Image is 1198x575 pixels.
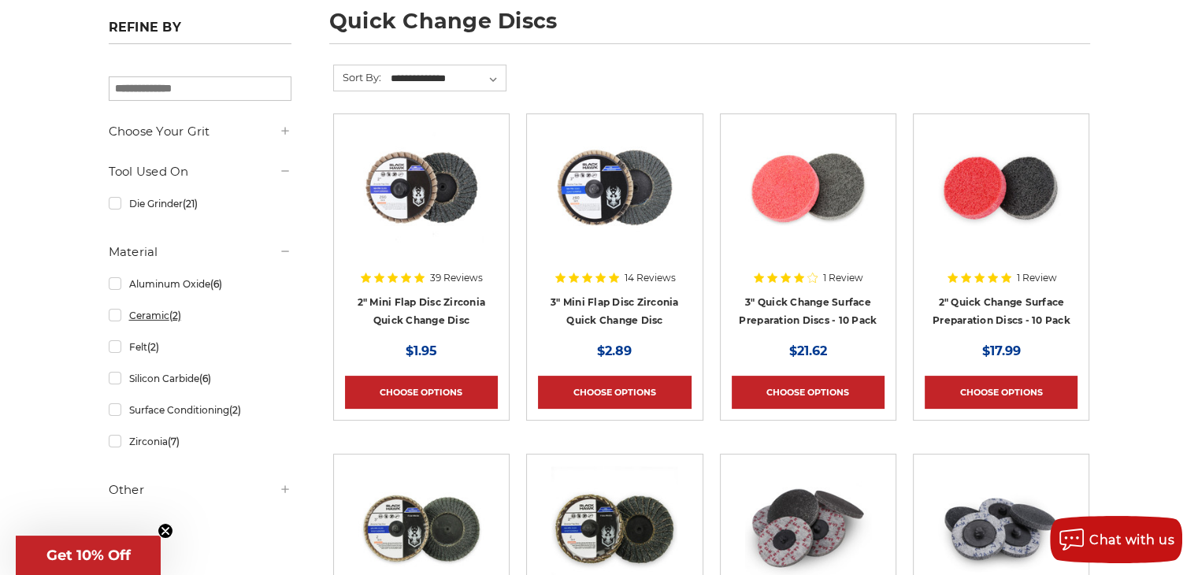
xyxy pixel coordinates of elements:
[109,480,291,499] h5: Other
[109,20,291,44] h5: Refine by
[210,278,221,290] span: (6)
[334,65,381,89] label: Sort By:
[625,273,676,283] span: 14 Reviews
[1089,532,1174,547] span: Chat with us
[358,125,484,251] img: Black Hawk Abrasives 2-inch Zirconia Flap Disc with 60 Grit Zirconia for Smooth Finishing
[167,436,179,447] span: (7)
[345,125,498,278] a: Black Hawk Abrasives 2-inch Zirconia Flap Disc with 60 Grit Zirconia for Smooth Finishing
[406,343,437,358] span: $1.95
[109,162,291,181] h5: Tool Used On
[329,10,1090,44] h1: quick change discs
[430,273,483,283] span: 39 Reviews
[109,243,291,262] h5: Material
[739,296,877,326] a: 3" Quick Change Surface Preparation Discs - 10 Pack
[732,376,885,409] a: Choose Options
[109,302,291,329] a: Ceramic
[938,125,1064,251] img: 2 inch surface preparation discs
[109,122,291,141] h5: Choose Your Grit
[109,396,291,424] a: Surface Conditioning
[109,428,291,455] a: Zirconia
[109,270,291,298] a: Aluminum Oxide
[147,341,158,353] span: (2)
[925,125,1077,278] a: 2 inch surface preparation discs
[732,125,885,278] a: 3 inch surface preparation discs
[933,296,1070,326] a: 2" Quick Change Surface Preparation Discs - 10 Pack
[388,67,506,91] select: Sort By:
[228,404,240,416] span: (2)
[345,376,498,409] a: Choose Options
[46,547,131,564] span: Get 10% Off
[198,373,210,384] span: (6)
[1050,516,1182,563] button: Chat with us
[745,125,871,251] img: 3 inch surface preparation discs
[551,296,679,326] a: 3" Mini Flap Disc Zirconia Quick Change Disc
[16,536,161,575] div: Get 10% OffClose teaser
[1017,273,1057,283] span: 1 Review
[158,523,173,539] button: Close teaser
[551,125,677,251] img: BHA 3" Quick Change 60 Grit Flap Disc for Fine Grinding and Finishing
[823,273,863,283] span: 1 Review
[538,125,691,278] a: BHA 3" Quick Change 60 Grit Flap Disc for Fine Grinding and Finishing
[789,343,827,358] span: $21.62
[982,343,1021,358] span: $17.99
[109,190,291,217] a: Die Grinder
[925,376,1077,409] a: Choose Options
[538,376,691,409] a: Choose Options
[182,198,197,210] span: (21)
[109,365,291,392] a: Silicon Carbide
[358,296,486,326] a: 2" Mini Flap Disc Zirconia Quick Change Disc
[597,343,632,358] span: $2.89
[109,333,291,361] a: Felt
[169,310,180,321] span: (2)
